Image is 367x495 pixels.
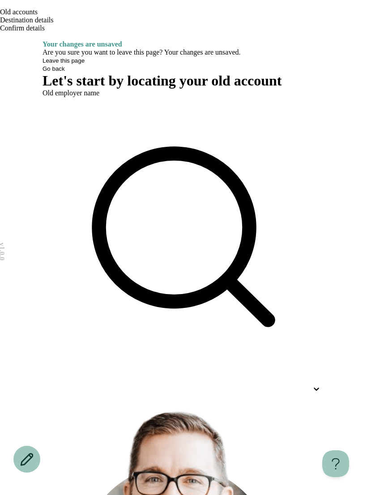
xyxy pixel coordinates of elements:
[43,48,324,56] p: Are you sure you want to leave this page? Your changes are unsaved.
[43,73,324,89] h1: Let's start by locating your old account
[43,57,85,64] button: Leave this page
[322,450,349,477] iframe: Help Scout Beacon - Open
[43,65,65,72] button: Go back
[43,40,324,48] h4: Your changes are unsaved
[43,89,99,97] label: Old employer name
